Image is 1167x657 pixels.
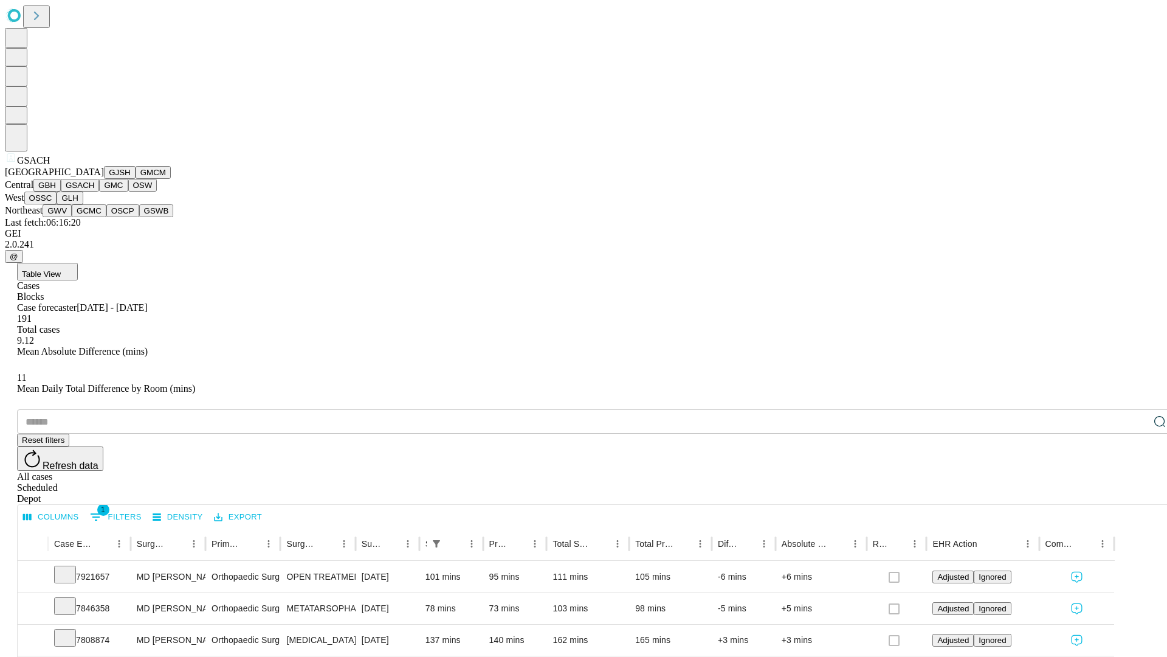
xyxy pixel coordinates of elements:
div: Primary Service [212,539,242,549]
button: Expand [24,599,42,620]
button: Menu [463,535,480,552]
button: @ [5,250,23,263]
span: Refresh data [43,461,98,471]
button: Sort [889,535,906,552]
button: Sort [446,535,463,552]
div: -6 mins [718,561,769,593]
button: Reset filters [17,434,69,447]
div: Case Epic Id [54,539,92,549]
div: [DATE] [362,625,413,656]
span: Central [5,179,33,190]
div: Orthopaedic Surgery [212,593,274,624]
button: Menu [185,535,202,552]
button: Menu [1019,535,1036,552]
div: Total Scheduled Duration [553,539,591,549]
button: Menu [111,535,128,552]
button: Table View [17,263,78,280]
div: Resolved in EHR [873,539,889,549]
button: Sort [1077,535,1094,552]
div: -5 mins [718,593,769,624]
button: Show filters [87,507,145,527]
span: [DATE] - [DATE] [77,302,147,313]
span: Case forecaster [17,302,77,313]
button: Export [211,508,265,527]
div: [DATE] [362,561,413,593]
button: Menu [609,535,626,552]
div: Scheduled In Room Duration [425,539,427,549]
div: 98 mins [635,593,706,624]
button: GCMC [72,204,106,217]
span: 191 [17,313,32,324]
div: Predicted In Room Duration [489,539,509,549]
button: Adjusted [932,634,974,647]
button: GSACH [61,179,99,192]
div: [DATE] [362,593,413,624]
div: Difference [718,539,737,549]
button: Ignored [974,634,1011,647]
button: Sort [318,535,336,552]
div: 101 mins [425,561,477,593]
button: Show filters [428,535,445,552]
button: Menu [692,535,709,552]
div: 103 mins [553,593,623,624]
button: Menu [756,535,773,552]
span: @ [10,252,18,261]
div: METATARSOPHALANGEAL [MEDICAL_DATA] GREAT TOE [286,593,349,624]
div: EHR Action [932,539,977,549]
button: GLH [57,192,83,204]
div: Surgery Name [286,539,317,549]
div: 162 mins [553,625,623,656]
div: [MEDICAL_DATA] [286,625,349,656]
span: 1 [97,504,109,516]
button: GMC [99,179,128,192]
div: MD [PERSON_NAME] [PERSON_NAME] Md [137,593,199,624]
span: Adjusted [937,572,969,582]
button: GWV [43,204,72,217]
button: Expand [24,630,42,652]
button: Expand [24,567,42,588]
div: Orthopaedic Surgery [212,561,274,593]
span: 9.12 [17,335,34,346]
span: Mean Absolute Difference (mins) [17,346,148,356]
button: Adjusted [932,571,974,583]
div: 7846358 [54,593,125,624]
button: Sort [738,535,756,552]
button: GJSH [104,166,136,179]
button: OSCP [106,204,139,217]
button: GSWB [139,204,174,217]
div: 73 mins [489,593,541,624]
div: OPEN TREATMENT OF DISTAL TIBIOFIBULAR JOINT [MEDICAL_DATA] [286,561,349,593]
button: GMCM [136,166,171,179]
span: Last fetch: 06:16:20 [5,217,81,228]
span: Ignored [979,604,1006,613]
div: +6 mins [782,561,861,593]
button: Menu [847,535,864,552]
div: Surgery Date [362,539,381,549]
span: Total cases [17,324,60,335]
div: MD [PERSON_NAME] [PERSON_NAME] Md [137,625,199,656]
div: Comments [1045,539,1076,549]
span: GSACH [17,155,50,165]
div: Absolute Difference [782,539,828,549]
div: MD [PERSON_NAME] [PERSON_NAME] Md [137,561,199,593]
div: +3 mins [782,625,861,656]
button: Select columns [20,508,82,527]
div: 2.0.241 [5,239,1162,250]
button: Sort [830,535,847,552]
button: Ignored [974,602,1011,615]
span: Northeast [5,205,43,215]
span: 11 [17,372,26,383]
span: Ignored [979,636,1006,645]
button: Refresh data [17,447,103,471]
div: 7921657 [54,561,125,593]
div: 140 mins [489,625,541,656]
div: 137 mins [425,625,477,656]
button: GBH [33,179,61,192]
button: Sort [382,535,399,552]
button: Density [150,508,206,527]
div: GEI [5,228,1162,239]
button: Adjusted [932,602,974,615]
div: +5 mins [782,593,861,624]
div: 111 mins [553,561,623,593]
span: Adjusted [937,604,969,613]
